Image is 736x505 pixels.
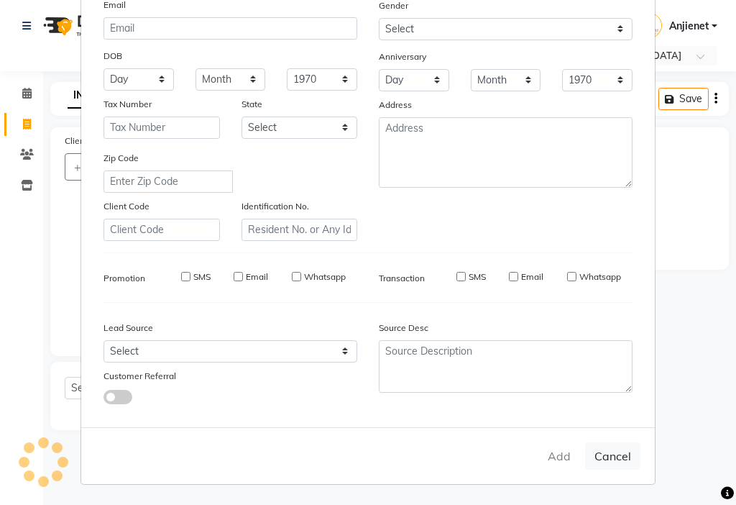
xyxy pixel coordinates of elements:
[103,17,357,40] input: Email
[579,270,621,283] label: Whatsapp
[193,270,211,283] label: SMS
[103,98,152,111] label: Tax Number
[103,170,233,193] input: Enter Zip Code
[103,152,139,165] label: Zip Code
[241,219,358,241] input: Resident No. or Any Id
[521,270,543,283] label: Email
[246,270,268,283] label: Email
[304,270,346,283] label: Whatsapp
[379,50,426,63] label: Anniversary
[469,270,486,283] label: SMS
[379,99,412,112] label: Address
[103,370,176,383] label: Customer Referral
[103,117,220,139] input: Tax Number
[103,50,122,63] label: DOB
[379,272,425,285] label: Transaction
[103,219,220,241] input: Client Code
[103,272,145,285] label: Promotion
[103,200,149,213] label: Client Code
[241,200,309,213] label: Identification No.
[241,98,262,111] label: State
[585,442,640,470] button: Cancel
[103,322,153,335] label: Lead Source
[379,322,428,335] label: Source Desc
